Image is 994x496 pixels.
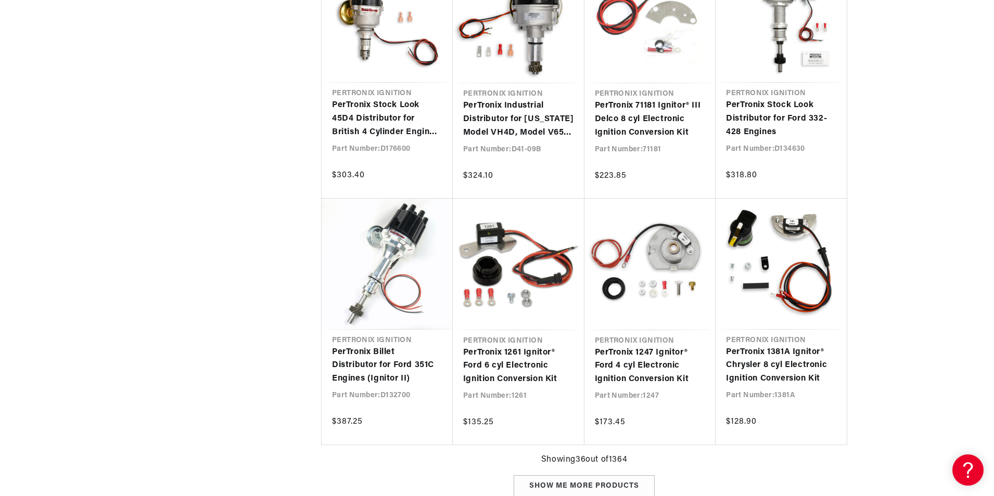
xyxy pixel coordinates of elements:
[726,99,836,139] a: PerTronix Stock Look Distributor for Ford 332-428 Engines
[595,346,706,386] a: PerTronix 1247 Ignitor® Ford 4 cyl Electronic Ignition Conversion Kit
[332,346,442,386] a: PerTronix Billet Distributor for Ford 351C Engines (Ignitor II)
[332,99,442,139] a: PerTronix Stock Look 45D4 Distributor for British 4 Cylinder Engines (Ignitor)
[463,99,574,139] a: PerTronix Industrial Distributor for [US_STATE] Model VH4D, Model V65D, and Model W4-1770 Engines
[541,453,627,467] span: Showing 36 out of 1364
[463,346,574,386] a: PerTronix 1261 Ignitor® Ford 6 cyl Electronic Ignition Conversion Kit
[726,346,836,386] a: PerTronix 1381A Ignitor® Chrysler 8 cyl Electronic Ignition Conversion Kit
[595,99,706,139] a: PerTronix 71181 Ignitor® III Delco 8 cyl Electronic Ignition Conversion Kit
